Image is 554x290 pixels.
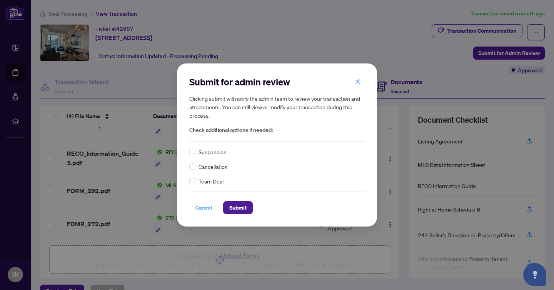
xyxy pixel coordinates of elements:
[229,202,247,214] span: Submit
[223,201,253,214] button: Submit
[189,201,219,214] button: Cancel
[199,148,227,156] span: Suspension
[199,162,228,171] span: Cancellation
[195,202,212,214] span: Cancel
[199,177,224,185] span: Team Deal
[523,263,546,286] button: Open asap
[189,126,365,135] span: Check additional options if needed:
[189,76,365,88] h2: Submit for admin review
[189,94,365,120] h5: Clicking submit will notify the admin team to review your transaction and attachments. You can st...
[355,79,360,84] span: close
